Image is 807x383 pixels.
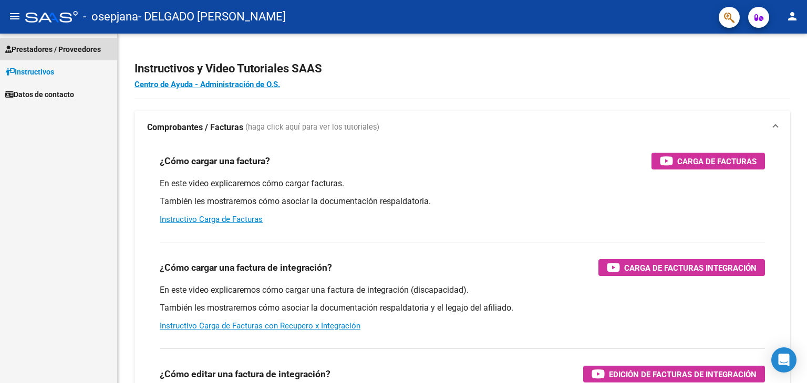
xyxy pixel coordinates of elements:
mat-icon: person [786,10,799,23]
h3: ¿Cómo editar una factura de integración? [160,367,330,381]
span: Carga de Facturas [677,155,757,168]
p: También les mostraremos cómo asociar la documentación respaldatoria. [160,196,765,207]
span: Datos de contacto [5,89,74,100]
a: Centro de Ayuda - Administración de O.S. [134,80,280,89]
mat-expansion-panel-header: Comprobantes / Facturas (haga click aquí para ver los tutoriales) [134,111,790,144]
p: En este video explicaremos cómo cargar facturas. [160,178,765,189]
span: Prestadores / Proveedores [5,44,101,55]
span: - osepjana [83,5,138,28]
mat-icon: menu [8,10,21,23]
a: Instructivo Carga de Facturas [160,215,263,224]
h3: ¿Cómo cargar una factura? [160,154,270,168]
span: Instructivos [5,66,54,78]
span: - DELGADO [PERSON_NAME] [138,5,286,28]
span: Carga de Facturas Integración [624,261,757,274]
p: En este video explicaremos cómo cargar una factura de integración (discapacidad). [160,284,765,296]
strong: Comprobantes / Facturas [147,122,243,133]
h3: ¿Cómo cargar una factura de integración? [160,260,332,275]
p: También les mostraremos cómo asociar la documentación respaldatoria y el legajo del afiliado. [160,302,765,314]
button: Edición de Facturas de integración [583,366,765,382]
span: (haga click aquí para ver los tutoriales) [245,122,379,133]
h2: Instructivos y Video Tutoriales SAAS [134,59,790,79]
button: Carga de Facturas [651,153,765,169]
a: Instructivo Carga de Facturas con Recupero x Integración [160,321,360,331]
button: Carga de Facturas Integración [598,259,765,276]
div: Open Intercom Messenger [771,347,796,373]
span: Edición de Facturas de integración [609,368,757,381]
